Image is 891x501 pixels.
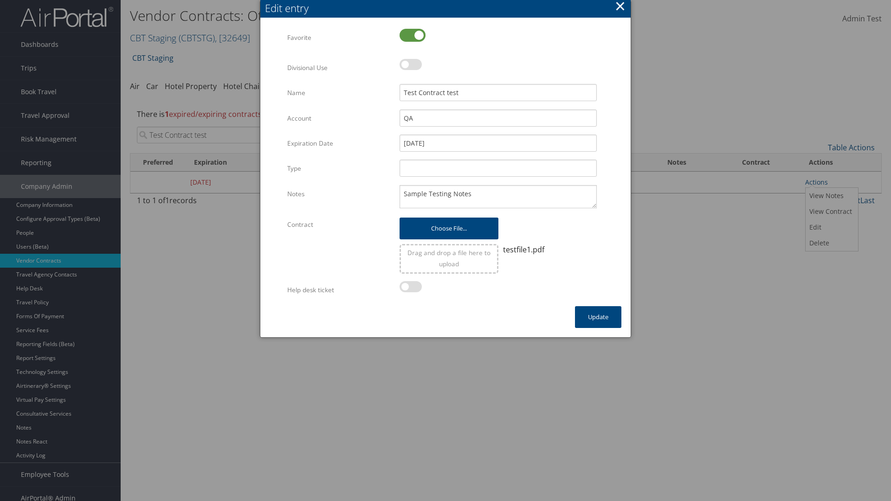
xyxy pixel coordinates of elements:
label: Notes [287,185,393,203]
button: Update [575,306,621,328]
div: testfile1.pdf [503,244,597,255]
label: Account [287,109,393,127]
label: Favorite [287,29,393,46]
div: Edit entry [265,1,631,15]
label: Type [287,160,393,177]
label: Contract [287,216,393,233]
label: Divisional Use [287,59,393,77]
label: Name [287,84,393,102]
label: Help desk ticket [287,281,393,299]
label: Expiration Date [287,135,393,152]
span: Drag and drop a file here to upload [407,248,491,268]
